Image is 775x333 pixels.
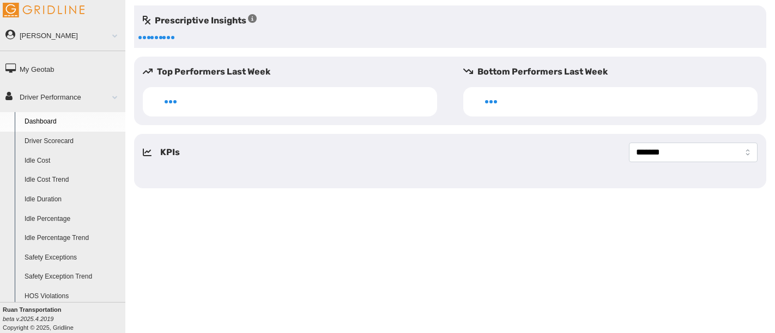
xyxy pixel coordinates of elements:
i: beta v.2025.4.2019 [3,316,53,322]
h5: Bottom Performers Last Week [463,65,766,78]
a: Driver Scorecard [20,132,125,151]
a: Idle Percentage [20,209,125,229]
img: Gridline [3,3,84,17]
h5: Top Performers Last Week [143,65,446,78]
a: Idle Percentage Trend [20,229,125,248]
a: HOS Violations [20,287,125,306]
h5: Prescriptive Insights [143,14,257,27]
b: Ruan Transportation [3,306,62,313]
h5: KPIs [160,146,180,159]
a: Idle Cost [20,151,125,171]
a: Safety Exception Trend [20,267,125,287]
a: Safety Exceptions [20,248,125,268]
div: Copyright © 2025, Gridline [3,305,125,332]
a: Dashboard [20,112,125,132]
a: Idle Cost Trend [20,170,125,190]
a: Idle Duration [20,190,125,209]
